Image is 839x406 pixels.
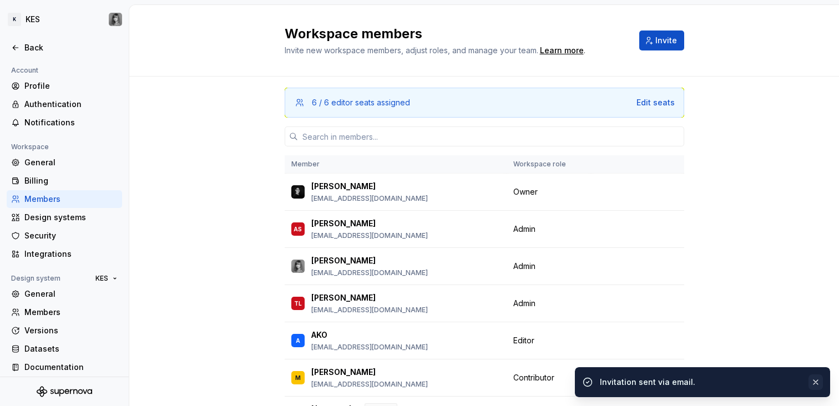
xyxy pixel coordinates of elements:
[538,47,585,55] span: .
[311,380,428,389] p: [EMAIL_ADDRESS][DOMAIN_NAME]
[109,13,122,26] img: Katarzyna Tomżyńska
[603,336,644,345] span: Change role
[24,362,118,373] div: Documentation
[7,358,122,376] a: Documentation
[294,298,302,309] div: TL
[7,303,122,321] a: Members
[513,335,534,346] span: Editor
[7,114,122,131] a: Notifications
[311,343,428,352] p: [EMAIL_ADDRESS][DOMAIN_NAME]
[311,367,376,378] p: [PERSON_NAME]
[507,155,592,174] th: Workspace role
[7,227,122,245] a: Security
[7,245,122,263] a: Integrations
[7,154,122,171] a: General
[37,386,92,397] svg: Supernova Logo
[24,248,118,260] div: Integrations
[513,372,554,383] span: Contributor
[7,140,53,154] div: Workspace
[24,343,118,354] div: Datasets
[311,231,428,240] p: [EMAIL_ADDRESS][DOMAIN_NAME]
[2,7,127,32] button: KKESKatarzyna Tomżyńska
[296,335,300,346] div: A
[311,255,376,266] p: [PERSON_NAME]
[285,155,507,174] th: Member
[7,209,122,226] a: Design systems
[285,25,626,43] h2: Workspace members
[7,172,122,190] a: Billing
[298,126,684,146] input: Search in members...
[24,157,118,168] div: General
[8,13,21,26] div: K
[26,14,40,25] div: KES
[24,288,118,300] div: General
[513,186,538,197] span: Owner
[311,268,428,277] p: [EMAIL_ADDRESS][DOMAIN_NAME]
[311,194,428,203] p: [EMAIL_ADDRESS][DOMAIN_NAME]
[311,329,327,341] p: AKO
[639,31,684,50] button: Invite
[24,42,118,53] div: Back
[24,325,118,336] div: Versions
[311,306,428,314] p: [EMAIL_ADDRESS][DOMAIN_NAME]
[24,307,118,318] div: Members
[513,261,535,272] span: Admin
[311,181,376,192] p: [PERSON_NAME]
[598,296,658,311] button: Change role
[598,333,658,348] button: Change role
[618,258,678,274] button: Change role
[291,185,305,199] img: Kim Huynh Lyngbo
[7,64,43,77] div: Account
[24,99,118,110] div: Authentication
[294,224,302,235] div: AS
[312,97,410,108] div: 6 / 6 editor seats assigned
[24,194,118,205] div: Members
[636,97,675,108] button: Edit seats
[603,299,644,308] span: Change role
[540,45,584,56] a: Learn more
[7,39,122,57] a: Back
[24,175,118,186] div: Billing
[7,272,65,285] div: Design system
[24,212,118,223] div: Design systems
[311,292,376,303] p: [PERSON_NAME]
[7,190,122,208] a: Members
[513,224,535,235] span: Admin
[295,372,301,383] div: M
[95,274,108,283] span: KES
[7,322,122,339] a: Versions
[623,262,664,271] span: Change role
[7,285,122,303] a: General
[24,230,118,241] div: Security
[285,45,538,55] span: Invite new workspace members, adjust roles, and manage your team.
[598,221,658,237] button: Change role
[24,117,118,128] div: Notifications
[603,225,644,234] span: Change role
[311,218,376,229] p: [PERSON_NAME]
[291,260,305,273] img: Katarzyna Tomżyńska
[7,95,122,113] a: Authentication
[7,77,122,95] a: Profile
[513,298,535,309] span: Admin
[7,340,122,358] a: Datasets
[24,80,118,92] div: Profile
[655,35,677,46] span: Invite
[600,377,802,388] div: Invitation sent via email.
